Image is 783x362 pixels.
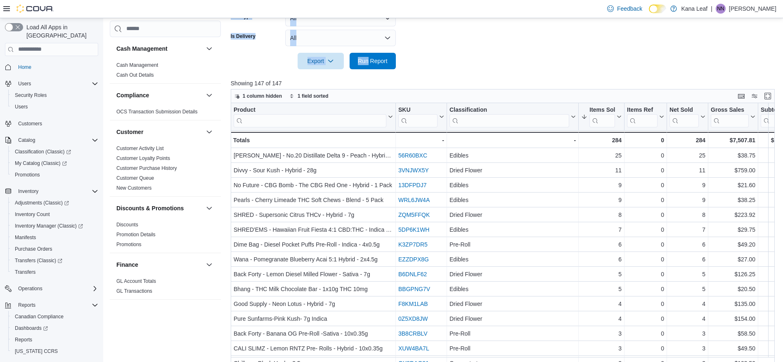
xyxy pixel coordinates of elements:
[298,53,344,69] button: Export
[15,223,83,229] span: Inventory Manager (Classic)
[12,244,98,254] span: Purchase Orders
[2,78,102,89] button: Users
[12,147,98,157] span: Classification (Classic)
[116,91,149,99] h3: Compliance
[449,195,576,205] div: Edibles
[18,80,31,87] span: Users
[669,195,705,205] div: 9
[8,157,102,169] a: My Catalog (Classic)
[8,311,102,322] button: Canadian Compliance
[15,325,48,331] span: Dashboards
[15,79,98,89] span: Users
[449,284,576,294] div: Edibles
[18,137,35,143] span: Catalog
[116,175,154,181] a: Customer Queue
[649,5,666,13] input: Dark Mode
[2,118,102,129] button: Customers
[116,128,143,136] h3: Customer
[627,314,664,324] div: 0
[627,165,664,175] div: 0
[12,335,35,345] a: Reports
[116,204,203,212] button: Discounts & Promotions
[581,254,622,264] div: 6
[8,322,102,334] a: Dashboards
[234,299,393,309] div: Good Supply - Neon Lotus - Hybrid - 7g
[12,198,72,208] a: Adjustments (Classic)
[15,284,46,294] button: Operations
[2,186,102,197] button: Inventory
[449,269,576,279] div: Dried Flower
[234,269,393,279] div: Back Forty - Lemon Diesel Milled Flower - Sativa - 7g
[15,211,50,218] span: Inventory Count
[736,91,746,101] button: Keyboard shortcuts
[711,150,755,160] div: $38.75
[15,62,35,72] a: Home
[18,188,38,195] span: Inventory
[15,135,98,145] span: Catalog
[711,284,755,294] div: $20.50
[581,210,622,220] div: 8
[15,284,98,294] span: Operations
[729,4,776,14] p: [PERSON_NAME]
[627,180,664,190] div: 0
[8,346,102,357] button: [US_STATE] CCRS
[589,106,615,114] div: Items Sold
[398,286,430,292] a: BBGPNG7V
[15,269,35,275] span: Transfers
[2,134,102,146] button: Catalog
[669,314,705,324] div: 4
[12,158,98,168] span: My Catalog (Classic)
[116,72,154,78] a: Cash Out Details
[15,246,52,252] span: Purchase Orders
[234,195,393,205] div: Pearls - Cherry Limeade THC Soft Chews - Blend - 5 Pack
[716,4,726,14] div: Noreen Nichol
[116,155,170,161] a: Customer Loyalty Points
[12,209,53,219] a: Inventory Count
[116,109,198,115] a: OCS Transaction Submission Details
[116,128,203,136] button: Customer
[116,221,138,228] span: Discounts
[285,30,396,46] button: All
[15,172,40,178] span: Promotions
[449,180,576,190] div: Edibles
[12,221,86,231] a: Inventory Manager (Classic)
[15,313,64,320] span: Canadian Compliance
[15,135,38,145] button: Catalog
[116,155,170,162] span: Customer Loyalty Points
[711,269,755,279] div: $126.25
[116,185,151,191] span: New Customers
[285,10,396,26] button: All
[116,241,142,248] span: Promotions
[12,267,98,277] span: Transfers
[17,5,54,13] img: Cova
[2,61,102,73] button: Home
[398,212,430,218] a: ZQM5FFQK
[711,165,755,175] div: $759.00
[449,106,569,127] div: Classification
[110,107,221,120] div: Compliance
[627,299,664,309] div: 0
[15,160,67,167] span: My Catalog (Classic)
[8,266,102,278] button: Transfers
[449,150,576,160] div: Edibles
[350,53,396,69] button: Run Report
[398,315,428,322] a: 0Z5XD8JW
[589,106,615,127] div: Items Sold
[711,4,712,14] p: |
[204,90,214,100] button: Compliance
[8,89,102,101] button: Security Roles
[2,299,102,311] button: Reports
[116,261,138,269] h3: Finance
[750,91,759,101] button: Display options
[627,150,664,160] div: 0
[398,256,429,263] a: EZZDPX8G
[18,285,43,292] span: Operations
[12,323,51,333] a: Dashboards
[669,180,705,190] div: 9
[12,244,56,254] a: Purchase Orders
[231,33,255,40] label: Is Delivery
[449,210,576,220] div: Dried Flower
[116,45,168,53] h3: Cash Management
[669,299,705,309] div: 4
[669,225,705,235] div: 7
